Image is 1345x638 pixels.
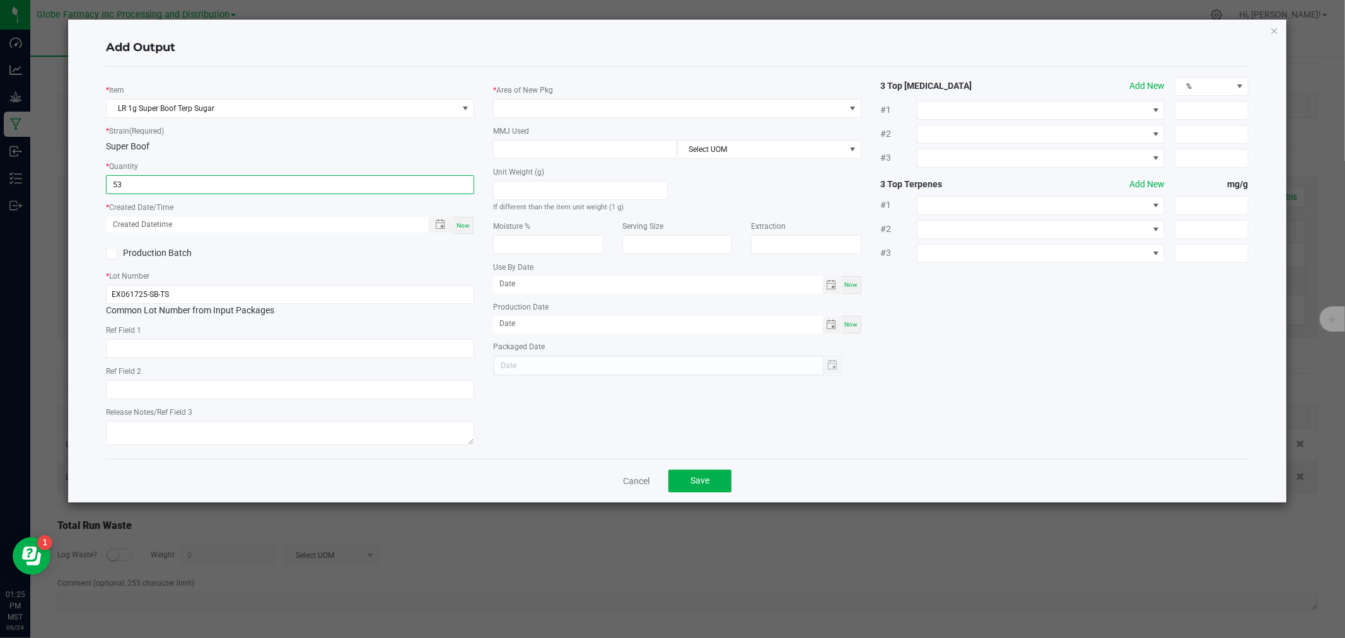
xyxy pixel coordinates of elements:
span: #1 [880,103,917,117]
span: (Required) [129,127,164,136]
label: Created Date/Time [109,202,173,213]
span: Toggle calendar [823,276,841,294]
div: Common Lot Number from Input Packages [106,285,474,317]
label: Use By Date [493,262,533,273]
button: Add New [1129,79,1165,93]
label: Ref Field 1 [106,325,141,336]
label: Packaged Date [493,341,545,352]
label: Ref Field 2 [106,366,141,377]
label: Release Notes/Ref Field 3 [106,407,192,418]
span: Toggle popup [429,217,453,233]
strong: mg/g [1175,178,1249,191]
span: NO DATA FOUND [917,244,1165,263]
label: Strain [109,125,164,137]
iframe: Resource center [13,537,50,575]
span: Now [844,281,858,288]
input: Date [493,276,823,292]
span: LR 1g Super Boof Terp Sugar [107,100,458,117]
button: Save [668,470,731,492]
input: Date [493,316,823,332]
span: NO DATA FOUND [917,101,1165,120]
span: #2 [880,127,917,141]
span: Now [457,222,470,229]
label: Production Batch [106,246,281,260]
span: % [1175,78,1232,95]
label: Serving Size [622,221,663,232]
label: Item [109,84,124,96]
a: Cancel [623,475,649,487]
label: Quantity [109,161,138,172]
strong: 3 Top Terpenes [880,178,1027,191]
span: #2 [880,223,917,236]
span: Toggle calendar [823,316,841,333]
span: NO DATA FOUND [917,196,1165,215]
span: NO DATA FOUND [917,149,1165,168]
span: NO DATA FOUND [917,125,1165,144]
label: Production Date [493,301,549,313]
label: MMJ Used [493,125,529,137]
iframe: Resource center unread badge [37,535,52,550]
label: Lot Number [109,270,149,282]
label: Moisture % [493,221,530,232]
span: Save [690,475,709,485]
input: Created Datetime [107,217,416,233]
small: If different than the item unit weight (1 g) [493,203,624,211]
label: Unit Weight (g) [493,166,544,178]
span: Now [844,321,858,328]
span: #3 [880,151,917,165]
span: NO DATA FOUND [917,220,1165,239]
span: #3 [880,246,917,260]
span: Select UOM [678,141,845,158]
label: Area of New Pkg [496,84,553,96]
h4: Add Output [106,40,1248,56]
span: Super Boof [106,141,149,151]
strong: 3 Top [MEDICAL_DATA] [880,79,1027,93]
label: Extraction [751,221,786,232]
button: Add New [1129,178,1165,191]
span: #1 [880,199,917,212]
